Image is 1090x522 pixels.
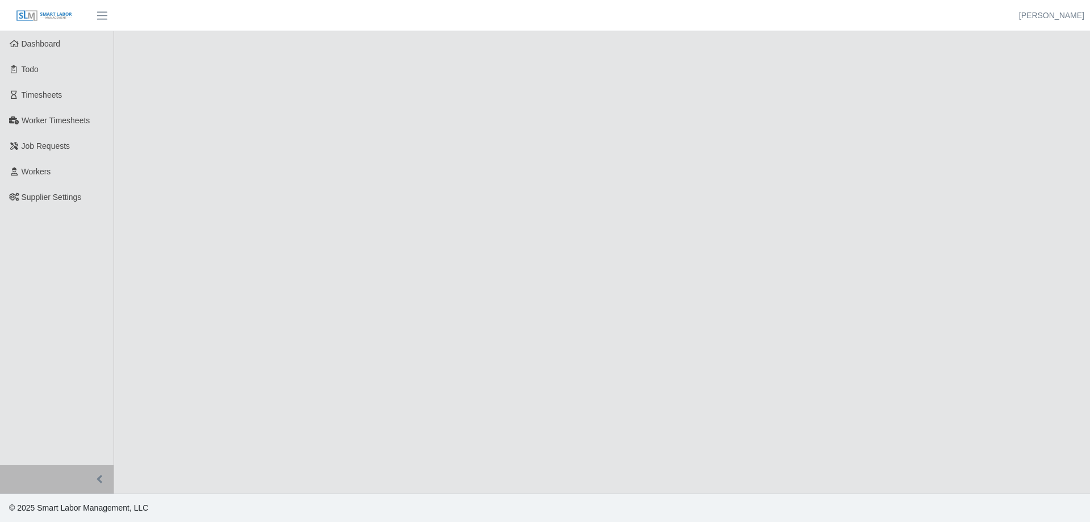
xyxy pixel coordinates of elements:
[22,39,61,48] span: Dashboard
[22,141,70,151] span: Job Requests
[22,167,51,176] span: Workers
[22,65,39,74] span: Todo
[9,503,148,512] span: © 2025 Smart Labor Management, LLC
[22,116,90,125] span: Worker Timesheets
[22,193,82,202] span: Supplier Settings
[1019,10,1084,22] a: [PERSON_NAME]
[22,90,62,99] span: Timesheets
[16,10,73,22] img: SLM Logo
